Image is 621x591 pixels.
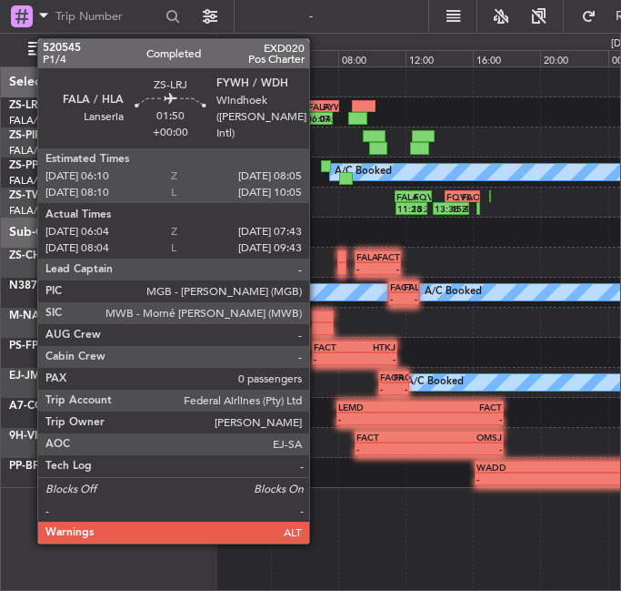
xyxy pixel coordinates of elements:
span: Only With Activity [47,44,192,56]
div: FALA [274,161,289,172]
div: FACT [377,251,399,262]
div: 00:00 [204,50,271,66]
span: 9H-VIH [9,431,45,442]
span: PP-BFB [9,461,46,472]
span: N387TS [9,280,50,291]
div: 15:49 Z [451,203,467,214]
span: M-NACK [9,311,55,321]
span: ZS-PPG [9,160,46,171]
div: - [420,413,502,424]
div: - [390,293,404,304]
div: - [404,293,417,304]
div: FACT [356,432,429,443]
a: FALA/HLA [9,204,57,218]
div: WADD [476,462,573,473]
div: - [355,353,396,364]
div: FQVL [414,191,430,202]
a: ZS-PPGSuper King Air 200 [9,160,146,171]
div: FACT [314,341,355,352]
div: FYWH [323,101,337,112]
div: FALA [396,191,413,202]
div: - [356,443,429,454]
a: M-NACKHawker 800XP [9,311,130,321]
div: - [394,383,407,394]
div: A/C Booked [425,279,482,306]
div: FALA [404,281,417,292]
div: - [377,263,399,274]
span: ZS-LRJ [9,100,44,111]
span: ZS-TWP [9,190,49,201]
div: FQBR [288,161,304,172]
div: FQVL [446,191,463,202]
div: 04:08 Z [275,173,290,184]
a: PP-BFBGlobal 7500 [9,461,108,472]
div: - [476,474,573,484]
a: FALA/HLA [9,144,57,158]
div: FALA [308,101,323,112]
div: LEMD [338,402,420,413]
div: 08:00 [338,50,406,66]
input: Trip Number [55,3,160,30]
a: ZS-TWPKing Air 260 [9,190,115,201]
span: A7-CGU [9,401,51,412]
a: EJ-JMMMGlobal Express XRS [9,371,160,382]
div: FAOR [380,372,394,382]
a: ZS-LRJLearjet 45 [9,100,95,111]
div: A/C Booked [335,158,392,186]
span: EJ-JMMM [9,371,60,382]
div: FACT [390,281,404,292]
div: 20:00 [540,50,607,66]
div: 12:00 [406,50,473,66]
div: HTKJ [355,341,396,352]
a: ZS-PIRBeech 1900D [9,130,111,141]
a: A7-CGUG-650ER [9,401,95,412]
a: FALA/HLA [9,174,57,188]
div: 06:04 Z [306,113,319,124]
div: FACT [420,402,502,413]
span: ZS-PIR [9,130,42,141]
a: PS-FPRG-500 [9,341,76,352]
span: PS-FPR [9,341,45,352]
div: FACT [394,372,407,382]
div: 13:38 Z [435,203,451,214]
div: - [314,353,355,364]
div: 04:00 [271,50,338,66]
div: - [338,413,420,424]
button: Only With Activity [20,36,197,65]
div: FAOR [462,191,478,202]
div: 16:00 [473,50,540,66]
div: 13:20 Z [412,203,426,214]
span: ZS-CHK [9,250,48,261]
div: A/C Booked [406,369,464,396]
div: FALA [356,251,378,262]
div: - [356,263,378,274]
div: 07:43 Z [319,113,332,124]
a: N387TSFalcon 900EX [9,280,119,291]
div: OMSJ [429,432,502,443]
a: ZS-CHKSuper King Air 300 [9,250,148,261]
div: [DATE] - [DATE] [220,36,290,52]
div: - [429,443,502,454]
a: 9H-VIHGlobal 7500 [9,431,107,442]
div: - [380,383,394,394]
a: FALA/HLA [9,114,57,127]
div: 11:28 Z [397,203,412,214]
div: 06:12 Z [290,173,305,184]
